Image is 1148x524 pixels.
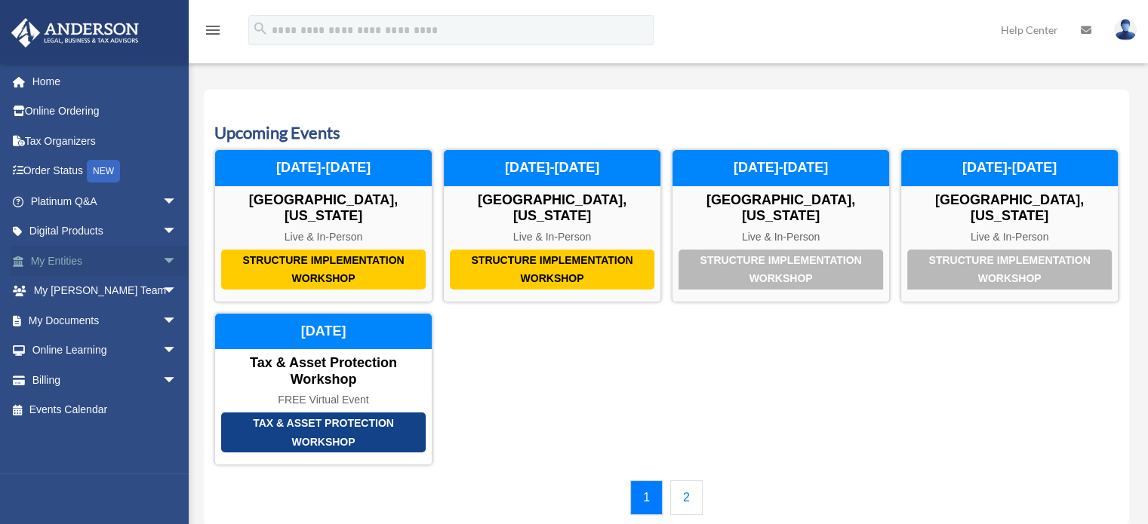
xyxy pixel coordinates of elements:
i: menu [204,21,222,39]
a: Tax Organizers [11,126,200,156]
div: [DATE] [215,314,432,350]
img: Anderson Advisors Platinum Portal [7,18,143,47]
div: [GEOGRAPHIC_DATA], [US_STATE] [672,192,889,225]
div: [DATE]-[DATE] [672,150,889,186]
span: arrow_drop_down [162,216,192,247]
div: Structure Implementation Workshop [679,250,883,290]
a: My Entitiesarrow_drop_down [11,246,200,276]
a: 2 [670,480,703,515]
div: [GEOGRAPHIC_DATA], [US_STATE] [901,192,1118,225]
div: Live & In-Person [901,231,1118,244]
div: [GEOGRAPHIC_DATA], [US_STATE] [215,192,432,225]
div: Live & In-Person [215,231,432,244]
a: menu [204,26,222,39]
div: Live & In-Person [444,231,660,244]
a: Structure Implementation Workshop [GEOGRAPHIC_DATA], [US_STATE] Live & In-Person [DATE]-[DATE] [900,149,1119,302]
div: FREE Virtual Event [215,394,432,406]
div: [DATE]-[DATE] [444,150,660,186]
a: Online Learningarrow_drop_down [11,336,200,366]
div: Tax & Asset Protection Workshop [221,412,426,452]
span: arrow_drop_down [162,186,192,217]
span: arrow_drop_down [162,336,192,366]
div: [DATE]-[DATE] [215,150,432,186]
span: arrow_drop_down [162,305,192,336]
div: NEW [87,160,120,182]
a: Home [11,66,200,97]
span: arrow_drop_down [162,276,192,307]
h3: Upcoming Events [214,121,1119,145]
a: Order StatusNEW [11,156,200,187]
div: Live & In-Person [672,231,889,244]
div: Structure Implementation Workshop [907,250,1112,290]
a: Structure Implementation Workshop [GEOGRAPHIC_DATA], [US_STATE] Live & In-Person [DATE]-[DATE] [443,149,661,302]
a: My [PERSON_NAME] Teamarrow_drop_down [11,276,200,306]
div: [GEOGRAPHIC_DATA], [US_STATE] [444,192,660,225]
a: 1 [630,480,663,515]
a: Digital Productsarrow_drop_down [11,216,200,247]
div: Tax & Asset Protection Workshop [215,355,432,388]
div: [DATE]-[DATE] [901,150,1118,186]
div: Structure Implementation Workshop [221,250,426,290]
span: arrow_drop_down [162,246,192,277]
a: My Documentsarrow_drop_down [11,305,200,336]
i: search [252,20,269,37]
a: Tax & Asset Protection Workshop Tax & Asset Protection Workshop FREE Virtual Event [DATE] [214,313,432,465]
a: Structure Implementation Workshop [GEOGRAPHIC_DATA], [US_STATE] Live & In-Person [DATE]-[DATE] [214,149,432,302]
a: Platinum Q&Aarrow_drop_down [11,186,200,216]
img: User Pic [1114,19,1137,41]
a: Billingarrow_drop_down [11,365,200,395]
a: Online Ordering [11,97,200,127]
a: Structure Implementation Workshop [GEOGRAPHIC_DATA], [US_STATE] Live & In-Person [DATE]-[DATE] [672,149,890,302]
div: Structure Implementation Workshop [450,250,654,290]
span: arrow_drop_down [162,365,192,396]
a: Events Calendar [11,395,192,425]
